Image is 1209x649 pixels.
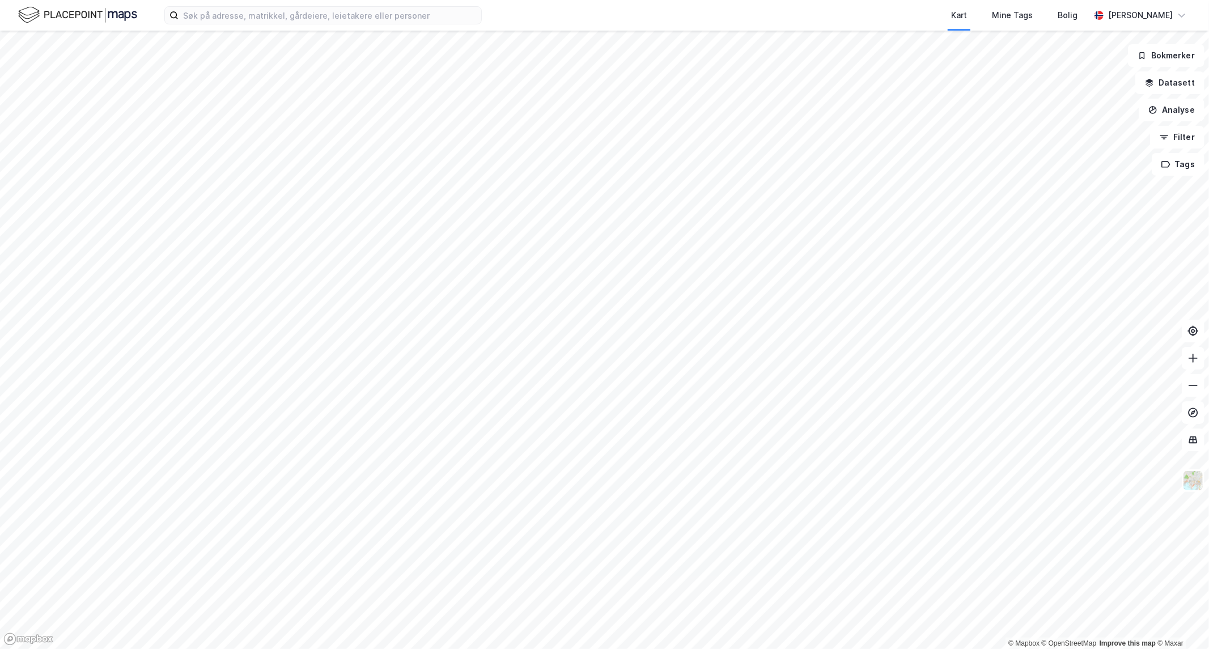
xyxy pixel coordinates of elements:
a: OpenStreetMap [1042,639,1097,647]
div: Bolig [1058,9,1078,22]
a: Mapbox [1008,639,1040,647]
div: Mine Tags [992,9,1033,22]
button: Datasett [1135,71,1204,94]
img: logo.f888ab2527a4732fd821a326f86c7f29.svg [18,5,137,25]
a: Improve this map [1100,639,1156,647]
div: Kontrollprogram for chat [1152,595,1209,649]
button: Filter [1150,126,1204,149]
button: Bokmerker [1128,44,1204,67]
iframe: Chat Widget [1152,595,1209,649]
div: Kart [951,9,967,22]
a: Mapbox homepage [3,633,53,646]
div: [PERSON_NAME] [1108,9,1173,22]
button: Tags [1152,153,1204,176]
button: Analyse [1139,99,1204,121]
img: Z [1182,470,1204,491]
input: Søk på adresse, matrikkel, gårdeiere, leietakere eller personer [179,7,481,24]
